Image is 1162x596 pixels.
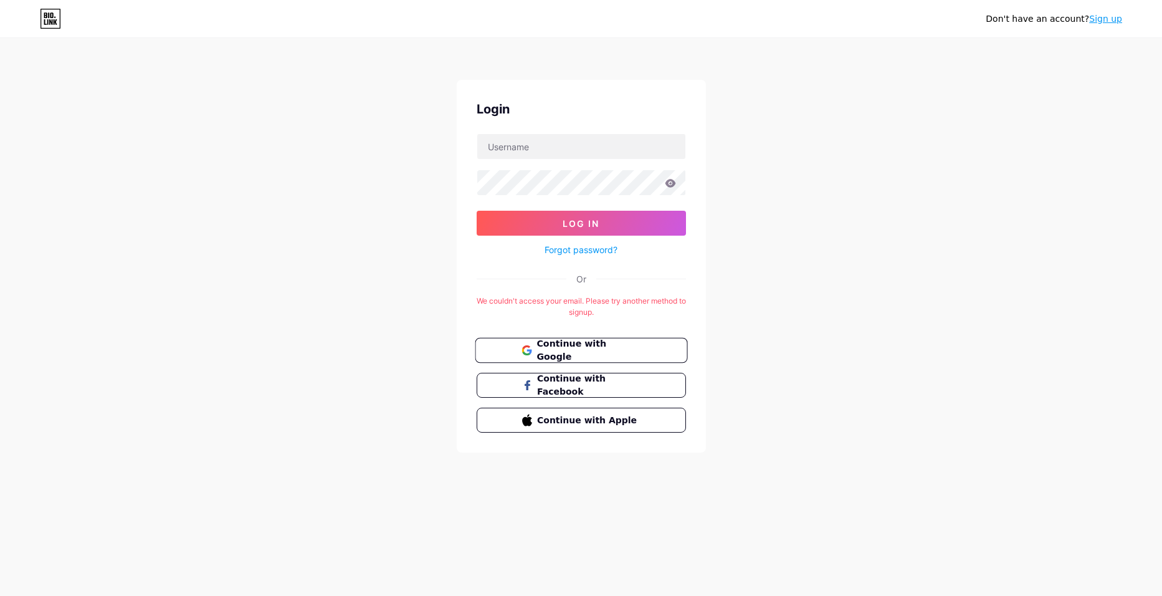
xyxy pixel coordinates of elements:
[477,100,686,118] div: Login
[477,338,686,363] a: Continue with Google
[475,338,687,363] button: Continue with Google
[563,218,599,229] span: Log In
[537,414,640,427] span: Continue with Apple
[477,373,686,398] button: Continue with Facebook
[477,408,686,433] button: Continue with Apple
[545,243,617,256] a: Forgot password?
[536,337,641,364] span: Continue with Google
[986,12,1122,26] div: Don't have an account?
[537,372,640,398] span: Continue with Facebook
[477,296,686,318] div: We couldn't access your email. Please try another method to signup.
[477,211,686,236] button: Log In
[576,272,586,286] div: Or
[477,134,685,159] input: Username
[1089,14,1122,24] a: Sign up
